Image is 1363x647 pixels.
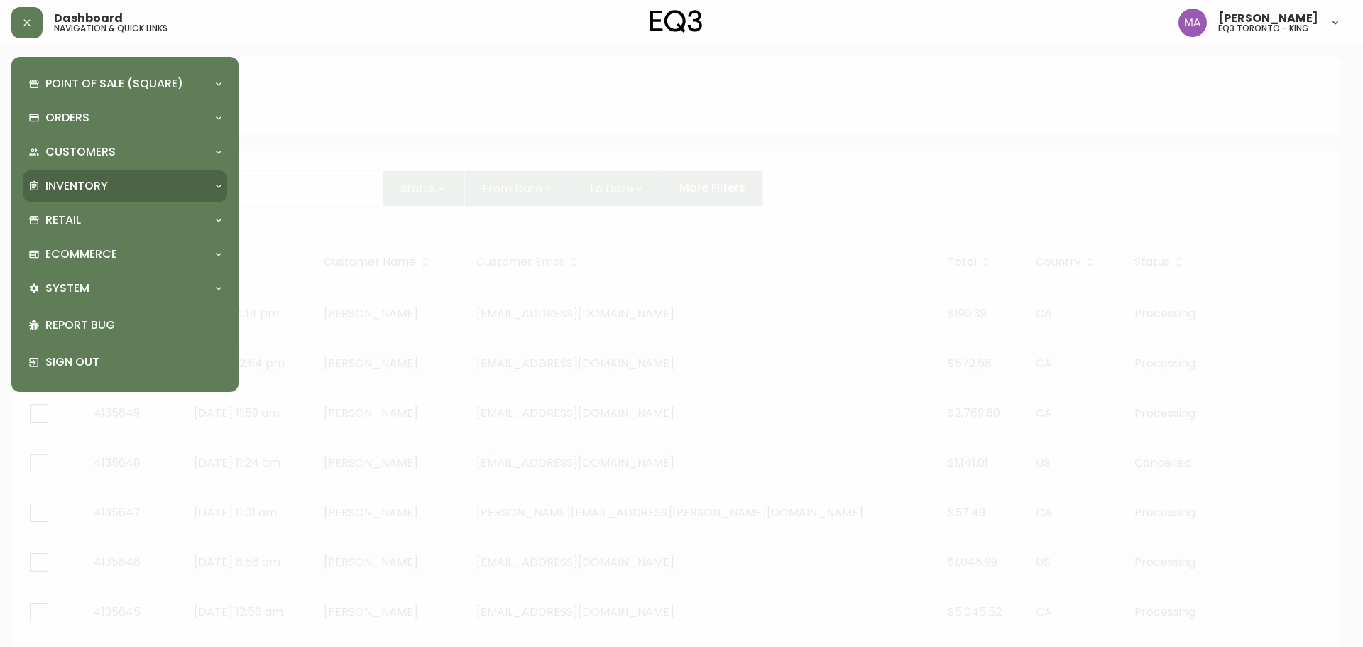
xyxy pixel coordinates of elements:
[45,354,221,370] p: Sign Out
[23,307,227,344] div: Report Bug
[1218,13,1318,24] span: [PERSON_NAME]
[45,144,116,160] p: Customers
[45,212,81,228] p: Retail
[23,239,227,270] div: Ecommerce
[45,110,89,126] p: Orders
[1178,9,1207,37] img: 4f0989f25cbf85e7eb2537583095d61e
[23,102,227,134] div: Orders
[650,10,703,33] img: logo
[23,205,227,236] div: Retail
[23,136,227,168] div: Customers
[45,317,221,333] p: Report Bug
[54,13,123,24] span: Dashboard
[23,273,227,304] div: System
[45,281,89,296] p: System
[54,24,168,33] h5: navigation & quick links
[45,246,117,262] p: Ecommerce
[23,170,227,202] div: Inventory
[23,68,227,99] div: Point of Sale (Square)
[45,178,108,194] p: Inventory
[45,76,183,92] p: Point of Sale (Square)
[1218,24,1309,33] h5: eq3 toronto - king
[23,344,227,381] div: Sign Out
